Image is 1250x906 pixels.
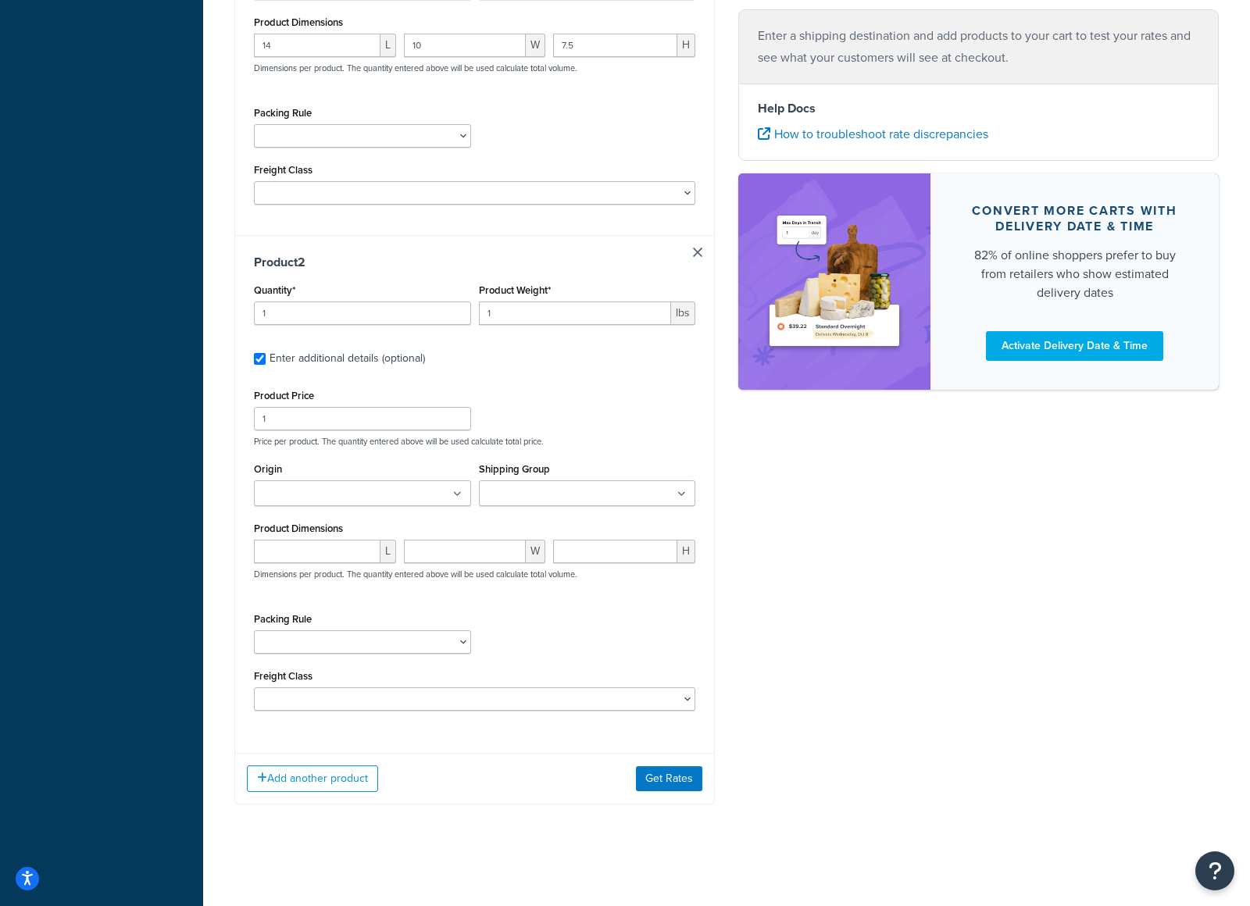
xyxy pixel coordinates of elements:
input: Enter additional details (optional) [254,353,266,365]
h3: Product 2 [254,255,695,270]
input: 0.00 [479,301,672,325]
span: lbs [671,301,695,325]
button: Get Rates [636,766,702,791]
h4: Help Docs [758,99,1199,118]
p: Price per product. The quantity entered above will be used calculate total price. [250,436,699,447]
label: Packing Rule [254,107,312,119]
label: Product Weight* [479,284,551,296]
span: L [380,540,396,563]
label: Shipping Group [479,463,550,475]
label: Quantity* [254,284,295,296]
input: 0 [254,301,471,325]
span: W [526,540,545,563]
button: Add another product [247,765,378,792]
span: H [677,34,695,57]
label: Packing Rule [254,613,312,625]
label: Product Dimensions [254,523,343,534]
p: Enter a shipping destination and add products to your cart to test your rates and see what your c... [758,25,1199,69]
label: Freight Class [254,670,312,682]
label: Freight Class [254,164,312,176]
label: Product Price [254,390,314,401]
label: Origin [254,463,282,475]
img: feature-image-ddt-36eae7f7280da8017bfb280eaccd9c446f90b1fe08728e4019434db127062ab4.png [762,197,907,366]
p: Dimensions per product. The quantity entered above will be used calculate total volume. [250,62,577,73]
a: Activate Delivery Date & Time [986,330,1163,360]
span: H [677,540,695,563]
a: How to troubleshoot rate discrepancies [758,125,988,143]
a: Remove Item [693,248,702,257]
div: Convert more carts with delivery date & time [968,202,1181,234]
label: Product Dimensions [254,16,343,28]
div: 82% of online shoppers prefer to buy from retailers who show estimated delivery dates [968,245,1181,301]
div: Enter additional details (optional) [270,348,425,369]
span: L [380,34,396,57]
p: Dimensions per product. The quantity entered above will be used calculate total volume. [250,569,577,580]
button: Open Resource Center [1195,851,1234,890]
span: W [526,34,545,57]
